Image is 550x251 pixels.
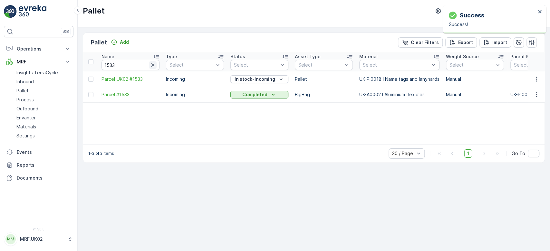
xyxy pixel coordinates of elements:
a: Reports [4,159,73,172]
span: Go To [512,150,525,157]
p: Process [16,97,34,103]
p: Export [458,39,473,46]
img: logo_light-DOdMpM7g.png [19,5,46,18]
button: MRF [4,55,73,68]
p: Import [492,39,507,46]
p: Envanter [16,115,36,121]
p: Completed [242,91,267,98]
a: Insights TerraCycle [14,68,73,77]
img: logo [4,5,17,18]
a: Pallet [14,86,73,95]
p: Incoming [166,91,224,98]
p: Clear Filters [411,39,439,46]
a: Documents [4,172,73,184]
a: Parcel_UK02 #1533 [101,76,159,82]
p: Parent Materials [510,53,547,60]
p: Weight Source [446,53,479,60]
p: Inbound [16,79,34,85]
p: Select [363,62,429,68]
p: Manual [446,76,504,82]
a: Settings [14,131,73,140]
p: Add [120,39,129,45]
p: UK-A0002 I Aluminium flexibles [359,91,439,98]
p: BigBag [295,91,353,98]
div: MM [5,234,16,244]
button: MMMRF.UK02 [4,232,73,246]
p: Type [166,53,177,60]
p: Success [460,11,484,20]
input: Search [101,60,159,70]
button: Clear Filters [398,37,443,48]
a: Materials [14,122,73,131]
p: Settings [16,133,35,139]
p: Status [230,53,245,60]
p: Events [17,149,71,155]
a: Inbound [14,77,73,86]
span: v 1.50.3 [4,227,73,231]
p: MRF [17,59,61,65]
p: Material [359,53,378,60]
p: Success! [449,21,536,28]
button: Completed [230,91,288,98]
a: Outbound [14,104,73,113]
button: In stock-Incoming [230,75,288,83]
div: Toggle Row Selected [88,77,93,82]
p: Operations [17,46,61,52]
button: Add [108,38,131,46]
button: Import [479,37,511,48]
button: Operations [4,42,73,55]
p: Asset Type [295,53,321,60]
p: Materials [16,124,36,130]
p: Select [234,62,278,68]
button: close [538,9,542,15]
a: Envanter [14,113,73,122]
a: Process [14,95,73,104]
p: 1-2 of 2 items [88,151,114,156]
a: Parcel #1533 [101,91,159,98]
p: Name [101,53,114,60]
p: Manual [446,91,504,98]
p: Select [298,62,343,68]
p: Insights TerraCycle [16,70,58,76]
span: 1 [464,149,472,158]
p: MRF.UK02 [20,236,64,242]
p: Outbound [16,106,38,112]
p: Pallet [91,38,107,47]
div: Toggle Row Selected [88,92,93,97]
p: Incoming [166,76,224,82]
p: UK-PI0018 I Name tags and lanynards [359,76,439,82]
a: Events [4,146,73,159]
p: Select [169,62,214,68]
p: Select [449,62,494,68]
p: Reports [17,162,71,168]
p: Pallet [295,76,353,82]
p: ⌘B [63,29,69,34]
button: Export [445,37,477,48]
p: In stock-Incoming [235,76,275,82]
p: Pallet [83,6,105,16]
p: Documents [17,175,71,181]
p: Pallet [16,88,29,94]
